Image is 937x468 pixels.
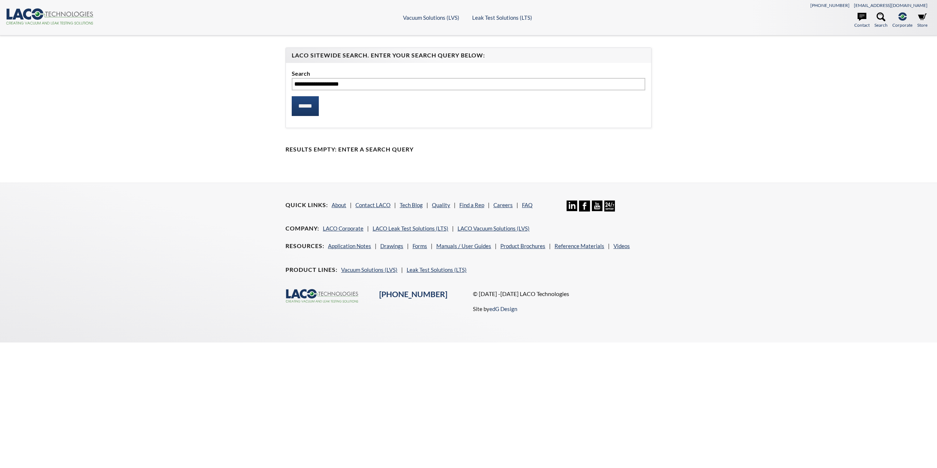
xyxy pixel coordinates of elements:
[380,243,403,249] a: Drawings
[292,69,645,78] label: Search
[292,52,645,59] h4: LACO Sitewide Search. Enter your Search Query Below:
[472,14,532,21] a: Leak Test Solutions (LTS)
[341,266,397,273] a: Vacuum Solutions (LVS)
[917,12,927,29] a: Store
[328,243,371,249] a: Application Notes
[403,14,459,21] a: Vacuum Solutions (LVS)
[458,225,530,232] a: LACO Vacuum Solutions (LVS)
[285,225,319,232] h4: Company
[854,3,927,8] a: [EMAIL_ADDRESS][DOMAIN_NAME]
[493,202,513,208] a: Careers
[489,306,517,312] a: edG Design
[604,201,615,211] img: 24/7 Support Icon
[432,202,450,208] a: Quality
[332,202,346,208] a: About
[604,206,615,213] a: 24/7 Support
[473,304,517,313] p: Site by
[285,242,324,250] h4: Resources
[874,12,888,29] a: Search
[892,22,912,29] span: Corporate
[436,243,491,249] a: Manuals / User Guides
[407,266,467,273] a: Leak Test Solutions (LTS)
[412,243,427,249] a: Forms
[373,225,448,232] a: LACO Leak Test Solutions (LTS)
[810,3,850,8] a: [PHONE_NUMBER]
[285,146,652,153] h4: Results Empty: Enter a Search Query
[285,201,328,209] h4: Quick Links
[459,202,484,208] a: Find a Rep
[613,243,630,249] a: Videos
[379,289,447,299] a: [PHONE_NUMBER]
[355,202,391,208] a: Contact LACO
[285,266,337,274] h4: Product Lines
[522,202,533,208] a: FAQ
[555,243,604,249] a: Reference Materials
[473,289,652,299] p: © [DATE] -[DATE] LACO Technologies
[400,202,423,208] a: Tech Blog
[854,12,870,29] a: Contact
[500,243,545,249] a: Product Brochures
[323,225,363,232] a: LACO Corporate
